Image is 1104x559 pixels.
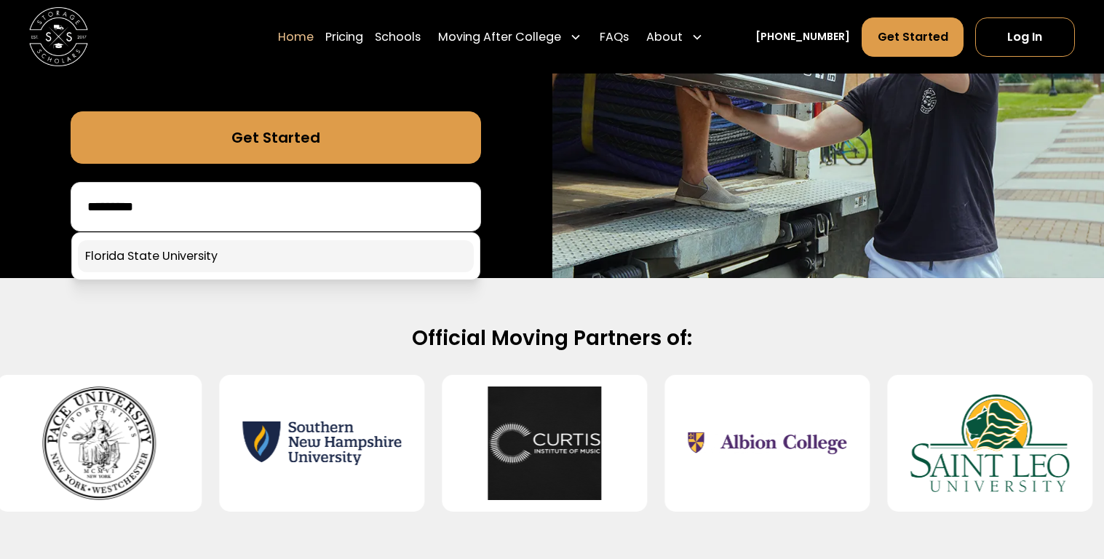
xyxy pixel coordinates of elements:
a: Get Started [71,111,481,164]
a: Pricing [325,16,363,57]
div: About [646,28,683,45]
a: Get Started [862,17,963,56]
a: Log In [975,17,1075,56]
a: Home [278,16,314,57]
img: Albion College [688,386,846,500]
img: Pace University - Pleasantville [20,386,178,500]
h2: Official Moving Partners of: [83,325,1021,352]
img: Saint Leo University [911,386,1069,500]
div: Moving After College [432,16,587,57]
a: FAQs [600,16,629,57]
a: Schools [375,16,421,57]
a: [PHONE_NUMBER] [755,29,850,44]
div: Moving After College [438,28,561,45]
img: Storage Scholars main logo [29,7,88,66]
img: Curtis Institute of Music [466,386,624,500]
img: Southern New Hampshire University [243,386,401,500]
div: About [640,16,709,57]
